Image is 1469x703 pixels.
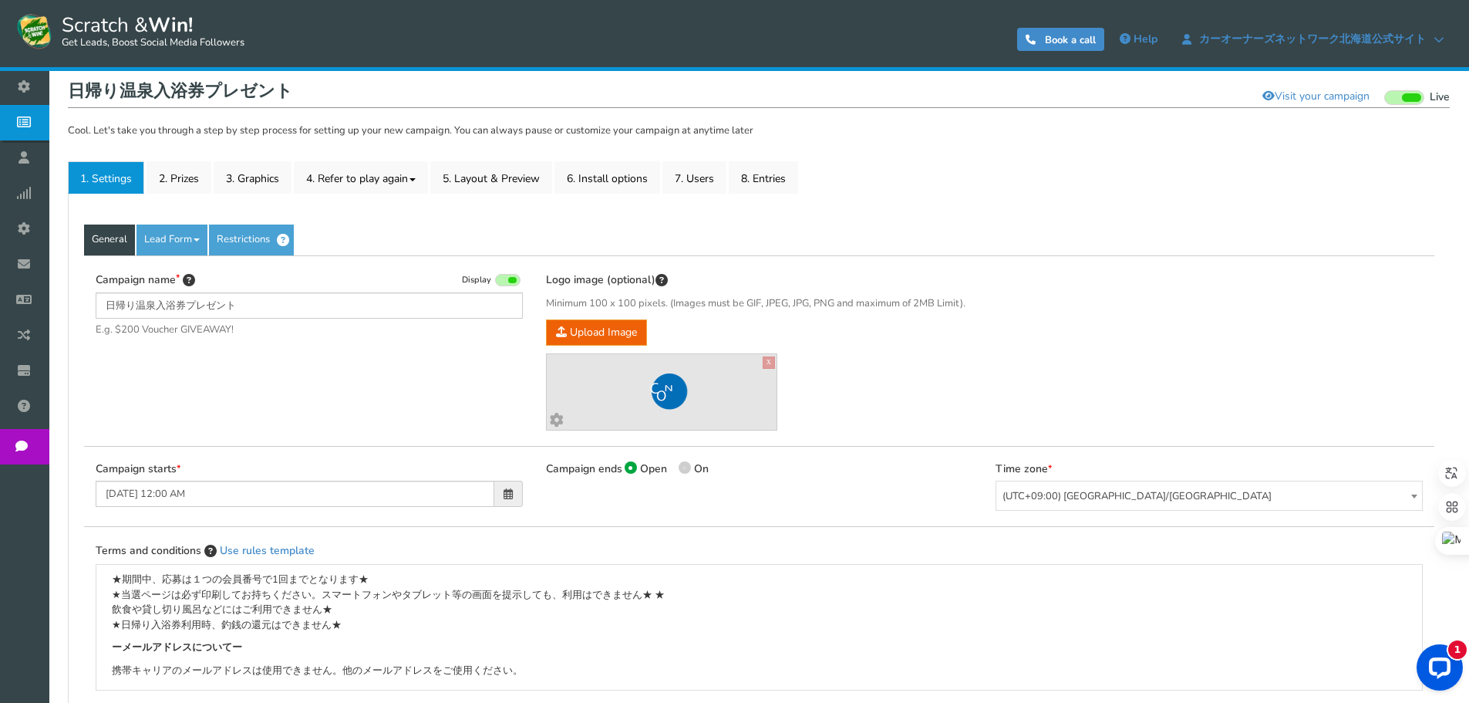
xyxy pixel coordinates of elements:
[112,664,1407,679] p: 携帯キャリアのメールアドレスは使用できません。他のメールアドレスをご使用ください。
[112,640,242,654] strong: ーメールアドレスについてー
[1404,638,1469,703] iframe: LiveChat chat widget
[68,77,1450,108] h1: 日帰り温泉入浴券プレゼント
[694,461,709,476] span: On
[62,37,244,49] small: Get Leads, Boost Social Media Followers
[1017,28,1104,51] a: Book a call
[1430,90,1450,105] span: Live
[655,272,668,289] span: This image will be displayed on top of your contest screen. You can upload & preview different im...
[996,462,1052,477] label: Time zone
[462,275,491,286] span: Display
[68,123,1450,139] p: Cool. Let's take you through a step by step process for setting up your new campaign. You can alw...
[96,462,180,477] label: Campaign starts
[1045,33,1096,47] span: Book a call
[40,40,178,54] div: ドメイン: [DOMAIN_NAME]
[96,542,315,559] label: Terms and conditions
[25,40,37,54] img: website_grey.svg
[15,12,54,50] img: Scratch and Win
[209,225,294,255] a: Restrictions
[729,161,798,194] a: 8. Entries
[84,225,135,255] a: General
[996,482,1422,512] span: (UTC+09:00) Asia/Tokyo
[763,357,775,369] a: X
[996,481,1423,511] span: (UTC+09:00) Asia/Tokyo
[112,573,1407,678] div: リッチテキストエディタ, campaign_terms
[554,161,660,194] a: 6. Install options
[546,462,622,477] label: Campaign ends
[1191,33,1434,46] span: カーオーナーズネットワーク北海道公式サイト
[546,296,973,312] span: Minimum 100 x 100 pixels. (Images must be GIF, JPEG, JPG, PNG and maximum of 2MB Limit).
[1252,83,1380,110] a: Visit your campaign
[201,543,220,560] span: Enter the Terms and Conditions of your campaign
[294,161,428,194] a: 4. Refer to play again
[1112,27,1165,52] a: Help
[1134,32,1157,46] span: Help
[96,323,523,338] span: E.g. $200 Voucher GIVEAWAY!
[662,161,726,194] a: 7. Users
[52,91,65,103] img: tab_domain_overview_orange.svg
[148,12,193,39] strong: Win!
[179,93,248,103] div: キーワード流入
[69,93,129,103] div: ドメイン概要
[430,161,552,194] a: 5. Layout & Preview
[147,161,211,194] a: 2. Prizes
[214,161,291,194] a: 3. Graphics
[112,573,1407,633] p: ★期間中、応募は１つの会員番号で1回までとなります★ ★当選ページは必ず印刷してお持ちください。スマートフォンやタブレット等の画面を提示しても、利用はできません★ ★ 飲食や貸し切り風呂などには...
[162,91,174,103] img: tab_keywords_by_traffic_grey.svg
[183,272,195,289] span: Tip: Choose a title that will attract more entries. For example: “Scratch & win a bracelet” will ...
[96,272,195,289] label: Campaign name
[54,12,244,50] span: Scratch &
[25,25,37,37] img: logo_orange.svg
[220,543,315,558] a: Use rules template
[43,25,76,37] div: v 4.0.25
[546,272,668,289] label: Logo image (optional)
[640,461,667,476] span: Open
[15,12,244,50] a: Scratch &Win! Get Leads, Boost Social Media Followers
[68,161,144,194] a: 1. Settings
[136,225,207,255] a: Lead Form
